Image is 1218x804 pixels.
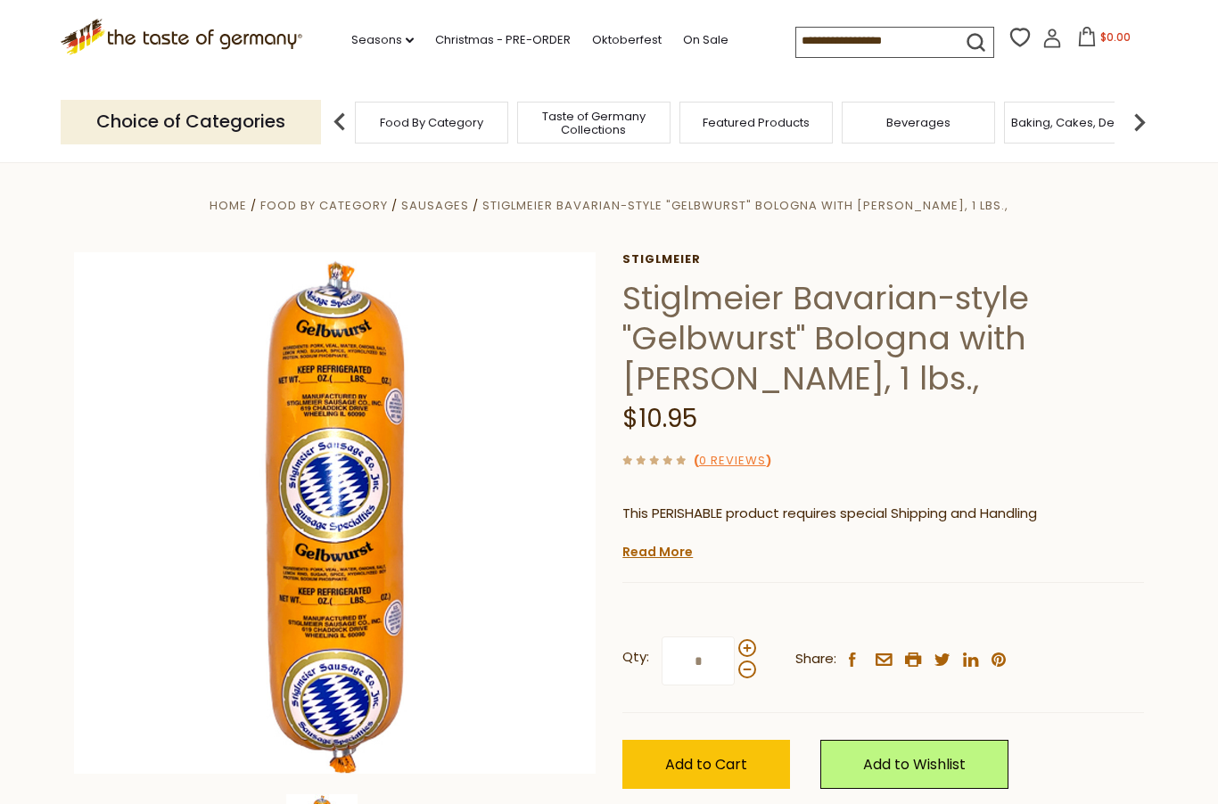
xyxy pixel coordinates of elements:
a: Stiglmeier [622,252,1144,267]
p: This PERISHABLE product requires special Shipping and Handling [622,503,1144,525]
a: 0 Reviews [699,452,766,471]
a: On Sale [683,30,728,50]
a: Add to Wishlist [820,740,1008,789]
span: Share: [795,648,836,670]
a: Stiglmeier Bavarian-style "Gelbwurst" Bologna with [PERSON_NAME], 1 lbs., [482,197,1008,214]
a: Featured Products [703,116,810,129]
a: Food By Category [380,116,483,129]
a: Taste of Germany Collections [523,110,665,136]
a: Food By Category [260,197,388,214]
span: Add to Cart [665,754,747,775]
img: next arrow [1122,104,1157,140]
a: Home [210,197,247,214]
p: Choice of Categories [61,100,321,144]
img: previous arrow [322,104,358,140]
span: $0.00 [1100,29,1131,45]
img: Stiglmeier Bavarian-style "Gelbwurst" Bologna with Parsley, 1 lbs., [74,252,596,774]
li: We will ship this product in heat-protective packaging and ice. [639,538,1144,561]
a: Oktoberfest [592,30,662,50]
strong: Qty: [622,646,649,669]
h1: Stiglmeier Bavarian-style "Gelbwurst" Bologna with [PERSON_NAME], 1 lbs., [622,278,1144,398]
button: Add to Cart [622,740,790,789]
span: ( ) [694,452,771,469]
a: Beverages [886,116,951,129]
a: Read More [622,543,693,561]
button: $0.00 [1066,27,1141,53]
input: Qty: [662,636,735,685]
a: Sausages [401,197,469,214]
a: Baking, Cakes, Desserts [1011,116,1149,129]
span: $10.95 [622,401,697,436]
a: Christmas - PRE-ORDER [435,30,571,50]
a: Seasons [351,30,414,50]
